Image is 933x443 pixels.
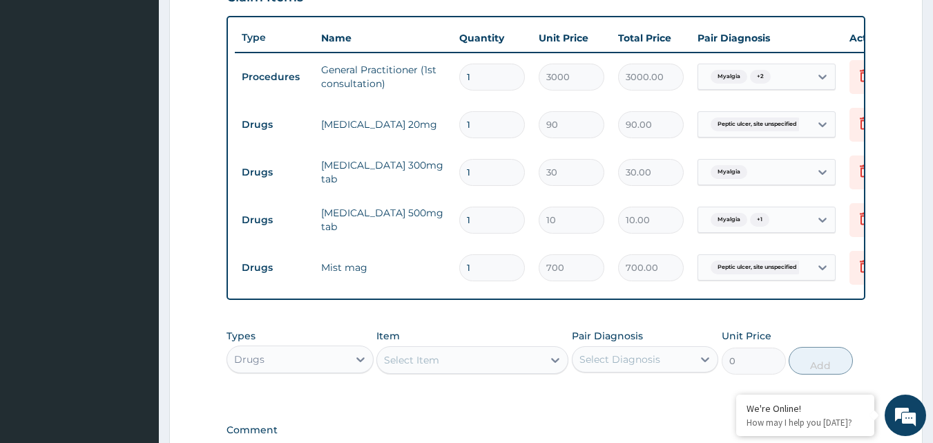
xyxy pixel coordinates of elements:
div: We're Online! [747,402,864,415]
p: How may I help you today? [747,417,864,428]
span: Peptic ulcer, site unspecified [711,261,804,274]
span: Peptic ulcer, site unspecified [711,117,804,131]
label: Types [227,330,256,342]
span: We're online! [80,133,191,273]
th: Type [235,25,314,50]
span: Myalgia [711,165,747,179]
th: Unit Price [532,24,611,52]
label: Unit Price [722,329,771,343]
td: Drugs [235,255,314,281]
button: Add [789,347,853,375]
td: Drugs [235,207,314,233]
td: Mist mag [314,254,452,281]
td: [MEDICAL_DATA] 500mg tab [314,199,452,241]
td: [MEDICAL_DATA] 300mg tab [314,151,452,193]
th: Quantity [452,24,532,52]
textarea: Type your message and hit 'Enter' [7,296,263,344]
div: Chat with us now [72,77,232,95]
label: Item [376,329,400,343]
th: Total Price [611,24,691,52]
div: Drugs [234,352,264,366]
label: Pair Diagnosis [572,329,643,343]
th: Actions [843,24,912,52]
span: Myalgia [711,70,747,84]
td: Drugs [235,160,314,185]
label: Comment [227,424,866,436]
td: Drugs [235,112,314,138]
th: Pair Diagnosis [691,24,843,52]
td: Procedures [235,64,314,90]
td: [MEDICAL_DATA] 20mg [314,111,452,138]
span: + 1 [750,213,769,227]
div: Select Item [384,353,439,367]
img: d_794563401_company_1708531726252_794563401 [26,69,56,104]
th: Name [314,24,452,52]
td: General Practitioner (1st consultation) [314,56,452,97]
div: Minimize live chat window [227,7,260,40]
span: + 2 [750,70,771,84]
div: Select Diagnosis [579,352,660,366]
span: Myalgia [711,213,747,227]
